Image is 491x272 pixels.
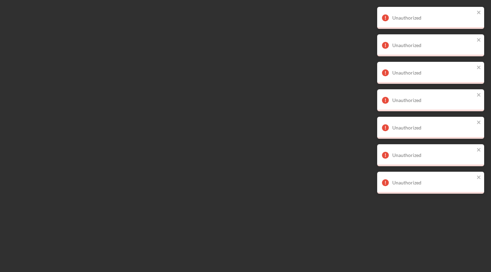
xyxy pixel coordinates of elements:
[392,70,475,76] div: Unauthorized
[477,10,481,16] button: close
[392,180,475,185] div: Unauthorized
[477,120,481,126] button: close
[392,98,475,103] div: Unauthorized
[477,65,481,71] button: close
[392,43,475,48] div: Unauthorized
[392,15,475,21] div: Unauthorized
[477,37,481,44] button: close
[477,92,481,99] button: close
[392,152,475,158] div: Unauthorized
[477,147,481,154] button: close
[477,174,481,181] button: close
[392,125,475,131] div: Unauthorized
